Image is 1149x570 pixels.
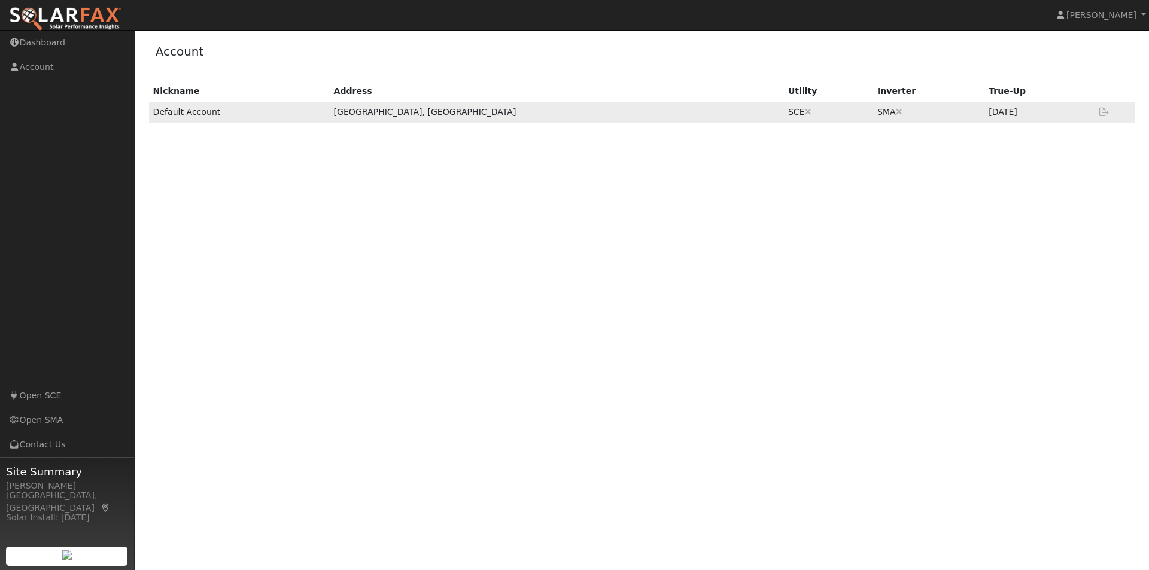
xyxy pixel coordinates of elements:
[1097,107,1111,117] a: Export Interval Data
[62,550,72,560] img: retrieve
[334,85,780,97] div: Address
[984,102,1093,123] td: [DATE]
[149,102,330,123] td: Default Account
[101,503,111,513] a: Map
[784,102,873,123] td: SCE
[805,107,811,117] a: Disconnect
[896,107,902,117] a: Disconnect
[153,85,326,97] div: Nickname
[6,489,128,514] div: [GEOGRAPHIC_DATA], [GEOGRAPHIC_DATA]
[6,464,128,480] span: Site Summary
[788,85,869,97] div: Utility
[989,85,1089,97] div: True-Up
[877,85,980,97] div: Inverter
[6,511,128,524] div: Solar Install: [DATE]
[329,102,783,123] td: [GEOGRAPHIC_DATA], [GEOGRAPHIC_DATA]
[873,102,984,123] td: SMA
[9,7,121,32] img: SolarFax
[6,480,128,492] div: [PERSON_NAME]
[156,44,204,59] a: Account
[1066,10,1136,20] span: [PERSON_NAME]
